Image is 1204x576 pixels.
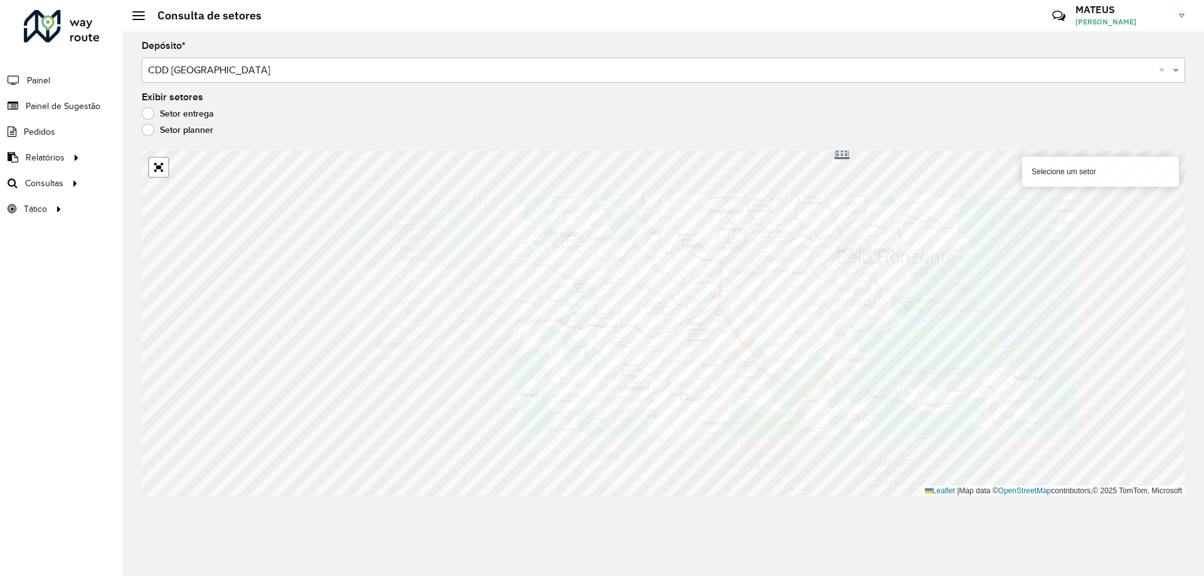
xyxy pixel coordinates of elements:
span: Painel de Sugestão [26,100,100,113]
div: Map data © contributors,© 2025 TomTom, Microsoft [922,486,1185,496]
label: Setor planner [142,123,213,136]
span: | [957,486,959,495]
span: Consultas [25,177,63,190]
span: Relatórios [26,151,65,164]
span: Painel [27,74,50,87]
a: Contato Rápido [1045,3,1072,29]
span: Tático [24,202,47,216]
label: Setor entrega [142,107,214,120]
a: OpenStreetMap [998,486,1052,495]
a: Leaflet [925,486,955,495]
span: Clear all [1159,63,1170,78]
h3: MATEUS [1075,4,1170,16]
a: Abrir mapa em tela cheia [149,158,168,177]
span: Pedidos [24,125,55,139]
label: Depósito [142,38,186,53]
span: [PERSON_NAME] [1075,16,1170,28]
h2: Consulta de setores [145,9,261,23]
div: Selecione um setor [1022,157,1179,187]
label: Exibir setores [142,90,203,105]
